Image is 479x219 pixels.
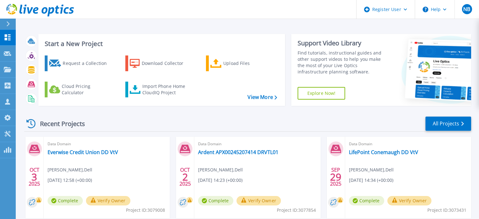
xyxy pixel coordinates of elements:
[463,7,470,12] span: NB
[126,207,165,214] span: Project ID: 3079008
[237,196,281,205] button: Verify Owner
[330,165,342,188] div: SEP 2025
[198,196,233,205] span: Complete
[28,165,40,188] div: OCT 2025
[298,39,388,47] div: Support Video Library
[31,174,37,180] span: 3
[48,177,92,184] span: [DATE] 12:58 (+00:00)
[248,94,277,100] a: View More
[198,177,242,184] span: [DATE] 14:23 (+00:00)
[179,165,191,188] div: OCT 2025
[349,141,467,147] span: Data Domain
[349,166,394,173] span: [PERSON_NAME] , Dell
[48,196,83,205] span: Complete
[45,82,115,97] a: Cloud Pricing Calculator
[330,174,341,180] span: 29
[198,149,278,155] a: Ardent APX00245207414 DRVTL01
[223,57,274,70] div: Upload Files
[198,166,243,173] span: [PERSON_NAME] , Dell
[198,141,316,147] span: Data Domain
[48,166,92,173] span: [PERSON_NAME] , Dell
[349,177,393,184] span: [DATE] 14:34 (+00:00)
[349,149,418,155] a: LifePoint Conemaugh DD VtV
[45,40,277,47] h3: Start a New Project
[48,141,166,147] span: Data Domain
[24,116,94,131] div: Recent Projects
[277,207,316,214] span: Project ID: 3077854
[182,174,188,180] span: 2
[63,57,113,70] div: Request a Collection
[142,57,192,70] div: Download Collector
[125,55,196,71] a: Download Collector
[86,196,130,205] button: Verify Owner
[427,207,466,214] span: Project ID: 3073431
[62,83,112,96] div: Cloud Pricing Calculator
[206,55,276,71] a: Upload Files
[48,149,118,155] a: Everwise Credit Union DD VtV
[142,83,191,96] div: Import Phone Home CloudIQ Project
[298,87,345,100] a: Explore Now!
[45,55,115,71] a: Request a Collection
[349,196,384,205] span: Complete
[387,196,432,205] button: Verify Owner
[298,50,388,75] div: Find tutorials, instructional guides and other support videos to help you make the most of your L...
[425,117,471,131] a: All Projects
